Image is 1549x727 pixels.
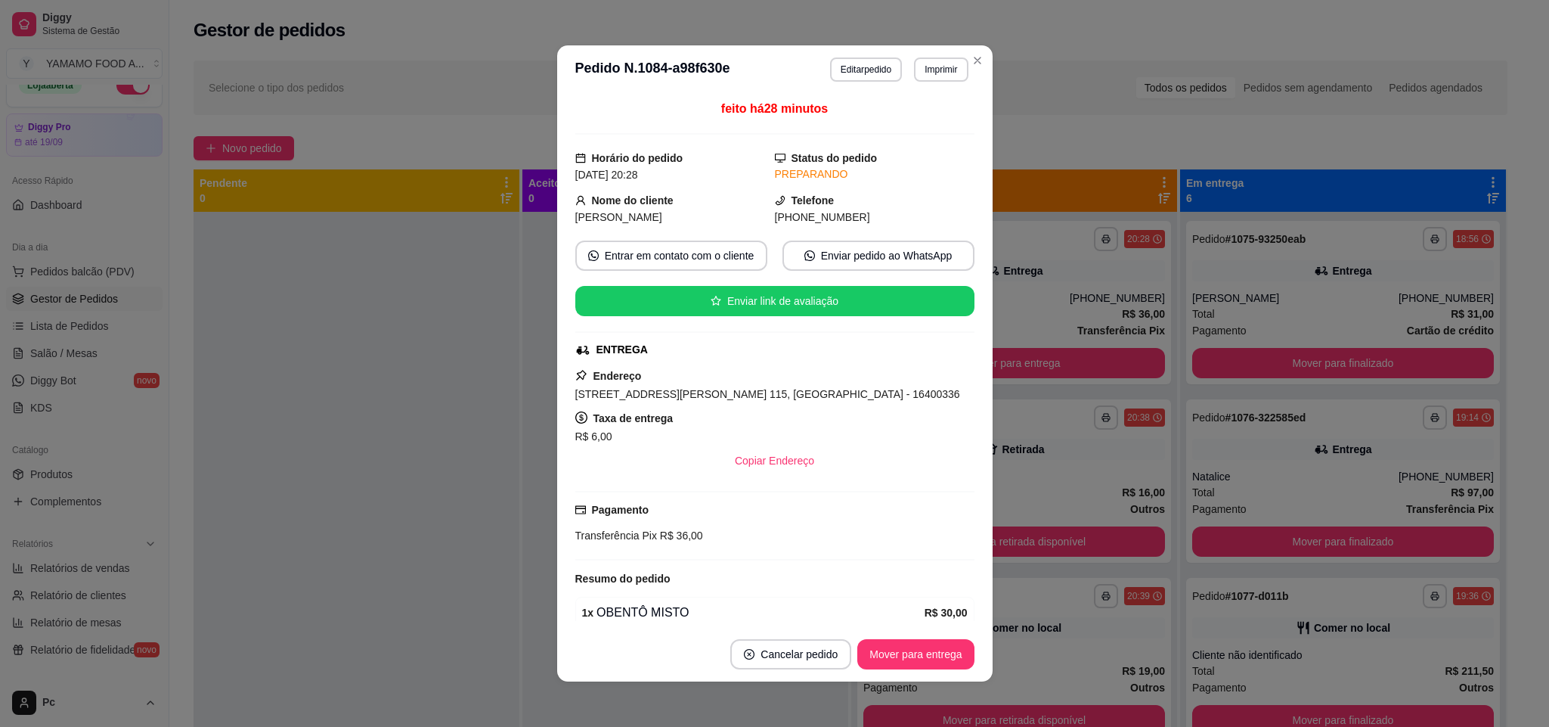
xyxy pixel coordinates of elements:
span: R$ 36,00 [657,530,703,542]
span: credit-card [575,505,586,515]
button: Imprimir [914,57,968,82]
div: ENTREGA [596,342,648,358]
strong: R$ 30,00 [925,607,968,619]
button: Copiar Endereço [723,446,826,476]
span: calendar [575,153,586,163]
span: star [711,296,721,306]
span: whats-app [804,250,815,261]
strong: 1 x [582,607,594,619]
button: whats-appEntrar em contato com o cliente [575,241,767,271]
span: desktop [775,153,785,163]
button: Close [965,48,990,73]
strong: Taxa de entrega [593,412,674,424]
button: Editarpedido [830,57,902,82]
strong: Nome do cliente [592,194,674,207]
span: close-circle [744,649,754,660]
div: PREPARANDO [775,166,974,182]
span: [PERSON_NAME] [575,211,662,223]
span: whats-app [588,250,599,261]
span: feito há 28 minutos [721,102,828,115]
strong: Horário do pedido [592,152,683,164]
span: user [575,195,586,206]
button: whats-appEnviar pedido ao WhatsApp [782,241,974,271]
strong: Pagamento [592,504,649,516]
strong: Endereço [593,370,642,382]
span: [PHONE_NUMBER] [775,211,870,223]
span: R$ 6,00 [575,430,612,443]
span: Transferência Pix [575,530,657,542]
span: [STREET_ADDRESS][PERSON_NAME] 115, [GEOGRAPHIC_DATA] - 16400336 [575,388,960,400]
button: starEnviar link de avaliação [575,286,974,316]
button: close-circleCancelar pedido [730,639,851,670]
strong: Status do pedido [792,152,878,164]
button: Mover para entrega [857,639,974,670]
span: pushpin [575,369,587,381]
strong: Resumo do pedido [575,573,671,585]
div: OBENTÔ MISTO [582,604,925,622]
span: [DATE] 20:28 [575,169,638,181]
span: dollar [575,412,587,424]
strong: Telefone [792,194,835,207]
span: phone [775,195,785,206]
h3: Pedido N. 1084-a98f630e [575,57,730,82]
